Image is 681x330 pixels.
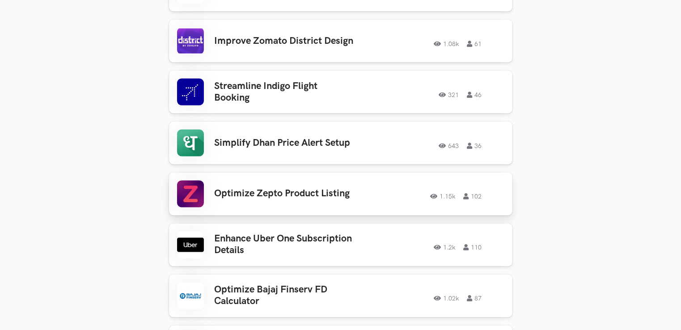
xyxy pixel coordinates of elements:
span: 36 [467,143,482,149]
span: 1.02k [434,296,459,302]
h3: Enhance Uber One Subscription Details [215,233,354,257]
span: 102 [464,194,482,200]
h3: Simplify Dhan Price Alert Setup [215,137,354,149]
span: 87 [467,296,482,302]
a: Optimize Zepto Product Listing 1.15k 102 [169,173,512,216]
span: 1.15k [431,194,456,200]
a: Optimize Bajaj Finserv FD Calculator 1.02k 87 [169,275,512,317]
h3: Improve Zomato District Design [215,35,354,47]
a: Enhance Uber One Subscription Details 1.2k 110 [169,224,512,267]
a: Streamline Indigo Flight Booking 321 46 [169,71,512,114]
span: 61 [467,41,482,47]
a: Improve Zomato District Design 1.08k 61 [169,20,512,63]
span: 1.2k [434,245,456,251]
span: 1.08k [434,41,459,47]
h3: Streamline Indigo Flight Booking [215,80,354,104]
span: 46 [467,92,482,98]
a: Simplify Dhan Price Alert Setup 643 36 [169,122,512,165]
h3: Optimize Zepto Product Listing [215,188,354,200]
h3: Optimize Bajaj Finserv FD Calculator [215,284,354,308]
span: 643 [439,143,459,149]
span: 321 [439,92,459,98]
span: 110 [464,245,482,251]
